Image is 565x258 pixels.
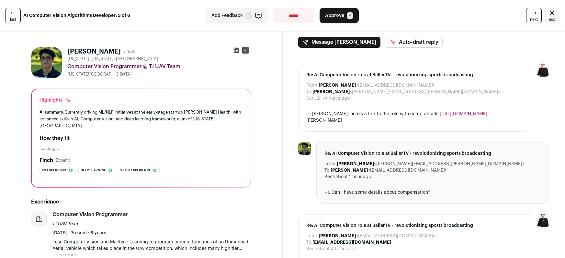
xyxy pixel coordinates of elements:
[324,189,542,196] div: Hi, Can I have some details about compensation?
[324,150,542,157] span: Re: AI Computer Vision role at BallerTV - revolutionizing sports broadcasting
[298,142,311,155] img: e577f0daf59e18fe1670818785a674631ebb72c2da0122bd006ac04f9ea7ccc2
[40,109,243,129] div: Currently driving ML/NLP initiatives at the early-stage startup [PERSON_NAME] Health, with advanc...
[298,37,380,48] button: Message [PERSON_NAME]
[52,239,251,252] p: I use Computer Vision and Machine Learning to program camera functions of an Unmanned Aerial Vehi...
[40,146,243,151] div: Loading...
[526,8,542,23] a: next
[312,240,391,245] b: [EMAIL_ADDRESS][DOMAIN_NAME]
[319,83,356,88] b: [PERSON_NAME]
[206,8,268,23] button: Add Feedback F
[544,8,560,23] a: Close
[56,158,70,163] button: Expand
[440,112,487,116] a: [URL][DOMAIN_NAME]
[120,167,151,174] span: Video experience
[52,222,80,226] span: TJ UAV Team
[312,90,350,94] b: [PERSON_NAME]
[67,63,251,70] div: Computer Vision Programmer @ TJ UAV Team
[331,168,368,173] b: [PERSON_NAME]
[306,233,319,239] dt: From:
[319,233,435,239] dd: <[EMAIL_ADDRESS][DOMAIN_NAME]>
[123,48,135,55] div: 7 YOE
[549,17,555,22] span: esc
[306,72,524,78] span: Re: AI Computer Vision role at BallerTV - revolutionizing sports broadcasting
[67,47,121,56] h1: [PERSON_NAME]
[537,214,549,227] img: 9240684-medium_jpg
[319,82,435,89] dd: <[EMAIL_ADDRESS][DOMAIN_NAME]>
[81,167,107,174] span: Deep learning
[312,89,500,95] dd: <[PERSON_NAME][EMAIL_ADDRESS][PERSON_NAME][DOMAIN_NAME]>
[5,8,21,23] a: last
[306,82,319,89] dt: From:
[306,111,524,124] div: Hi [PERSON_NAME], here's a link to the role with comp details: — [PERSON_NAME]
[52,230,106,236] span: [DATE] - Present · 6 years
[317,246,356,252] dd: about 4 hours ago
[306,95,317,102] dt: Sent:
[386,37,443,48] button: Auto-draft reply
[31,47,62,78] img: e577f0daf59e18fe1670818785a674631ebb72c2da0122bd006ac04f9ea7ccc2
[10,17,16,22] span: last
[337,161,525,167] dd: <[PERSON_NAME][EMAIL_ADDRESS][PERSON_NAME][DOMAIN_NAME]>
[306,89,312,95] dt: To:
[31,198,251,206] h2: Experience
[337,162,374,166] b: [PERSON_NAME]
[306,246,317,252] dt: Sent:
[317,95,350,102] dd: 21 minutes ago
[324,167,331,174] dt: To:
[320,8,359,23] button: Approve A
[42,167,67,174] span: Cv experience
[347,12,353,19] span: A
[331,167,447,174] dd: <[EMAIL_ADDRESS][DOMAIN_NAME]>
[52,211,128,218] div: Computer Vision Programmer
[211,12,243,19] span: Add Feedback
[537,64,549,77] img: 9240684-medium_jpg
[306,239,312,246] dt: To:
[31,211,46,226] img: company-logo-placeholder-414d4e2ec0e2ddebbe968bf319fdfe5acfe0c9b87f798d344e800bc9a89632a0.png
[40,156,53,164] h2: Finch
[335,174,371,180] dd: about 1 hour ago
[319,234,356,238] b: [PERSON_NAME]
[325,12,344,19] span: Approve
[40,134,243,142] h2: How they fit
[306,222,524,229] span: Re: AI Computer Vision role at BallerTV - revolutionizing sports broadcasting
[324,174,335,180] dt: Sent:
[67,72,251,77] div: [US_STATE][GEOGRAPHIC_DATA]
[40,97,72,104] div: Highlights
[67,56,158,61] span: [US_STATE], [US_STATE], [GEOGRAPHIC_DATA]
[530,17,538,22] span: next
[245,12,252,19] span: F
[23,12,130,19] strong: AI Computer Vision Algorithms Developer: 3 of 6
[324,161,337,167] dt: From:
[40,110,64,114] span: AI summary:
